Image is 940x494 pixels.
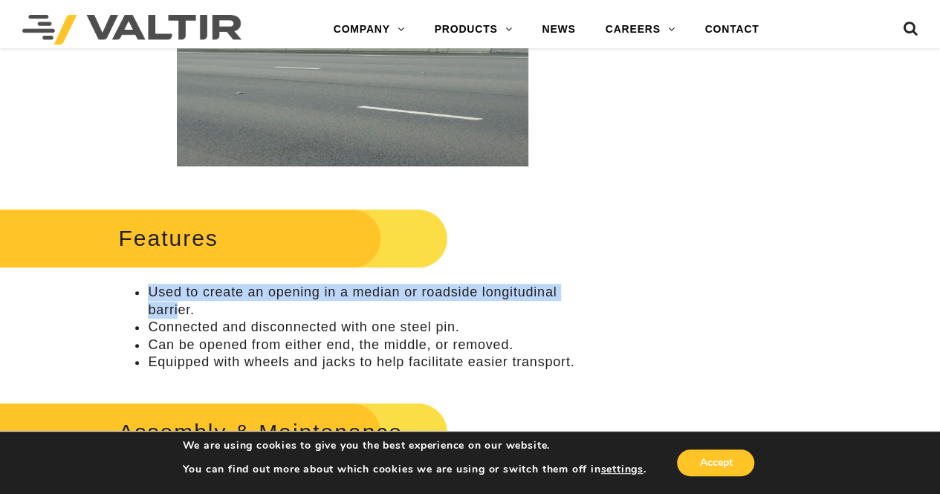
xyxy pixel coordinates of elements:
[148,354,586,371] li: Equipped with wheels and jacks to help facilitate easier transport.
[22,15,242,45] img: Valtir
[319,15,420,45] a: COMPANY
[527,15,590,45] a: NEWS
[600,463,643,476] button: settings
[690,15,774,45] a: CONTACT
[148,284,586,319] li: Used to create an opening in a median or roadside longitudinal barrier.
[183,463,646,476] p: You can find out more about which cookies we are using or switch them off in .
[148,337,586,354] li: Can be opened from either end, the middle, or removed.
[591,15,690,45] a: CAREERS
[677,449,754,476] button: Accept
[148,319,586,336] li: Connected and disconnected with one steel pin.
[420,15,528,45] a: PRODUCTS
[183,439,646,452] p: We are using cookies to give you the best experience on our website.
